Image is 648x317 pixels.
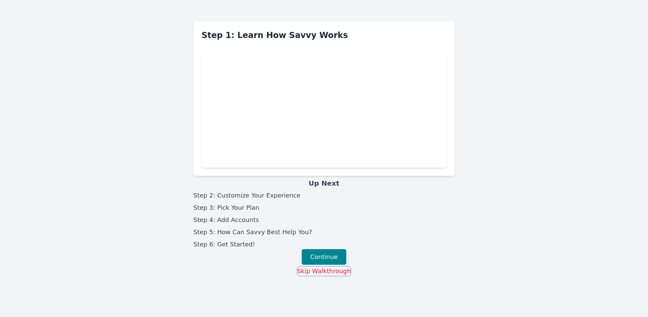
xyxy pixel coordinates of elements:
li: Step 3: Pick Your Plan [194,203,455,212]
li: Step 6: Get Started! [194,240,455,249]
li: Step 5: How Can Savvy Best Help You? [194,227,455,237]
button: Skip Walkthrough [297,266,351,276]
li: Step 2: Customize Your Experience [194,191,455,200]
button: Continue [302,249,346,265]
iframe: Savvy Debt Payoff Planner Instructional Video [202,49,447,168]
h3: Up Next [194,179,455,188]
li: Step 4: Add Accounts [194,215,455,225]
h2: Step 1: Learn How Savvy Works [202,30,447,41]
